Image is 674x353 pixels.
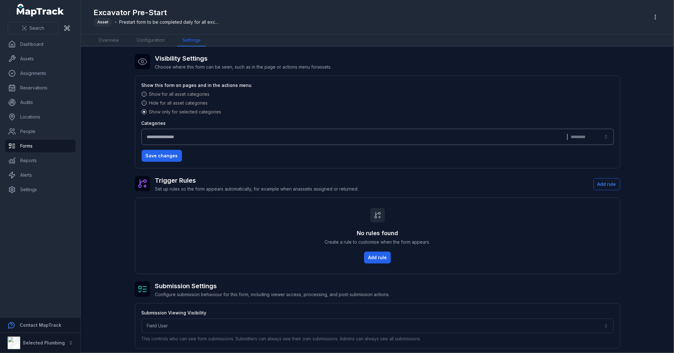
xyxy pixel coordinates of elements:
[149,91,210,97] label: Show for all asset categories
[94,8,220,18] h1: Excavator Pre-Start
[325,239,430,245] span: Create a rule to customise when the form appears.
[94,34,124,46] a: Overview
[5,183,76,196] a: Settings
[142,120,166,126] label: Categories
[5,125,76,138] a: People
[177,34,206,46] a: Settings
[23,340,65,345] strong: Selected Plumbing
[5,38,76,51] a: Dashboard
[5,67,76,80] a: Assignments
[142,319,614,333] button: Field User
[5,169,76,181] a: Alerts
[155,54,332,63] h2: Visibility Settings
[149,109,222,115] label: Show only for selected categories
[119,19,220,25] span: Prestart form to be completed daily for all excavators.
[142,82,252,88] label: Show this form on pages and in the actions menu
[155,186,359,192] span: Set up rules so the form appears automatically, for example when an asset is assigned or returned.
[94,18,112,27] div: Asset
[8,22,58,34] button: Search
[142,129,614,145] button: |
[142,336,614,342] p: This controls who can see form submissions. Submitters can always see their own submissions. Admi...
[357,229,398,238] h3: No rules found
[5,96,76,109] a: Audits
[155,282,390,290] h2: Submission Settings
[142,310,207,316] label: Submission Viewing Visibility
[155,292,390,297] span: Configure submission behaviour for this form, including viewer access, processing, and post-submi...
[5,52,76,65] a: Assets
[364,252,391,264] button: Add rule
[20,322,61,328] strong: Contact MapTrack
[131,34,170,46] a: Configuration
[155,176,359,185] h2: Trigger Rules
[5,140,76,152] a: Forms
[5,111,76,123] a: Locations
[593,178,620,190] button: Add rule
[142,150,182,162] button: Save changes
[149,100,208,106] label: Hide for all asset categories
[29,25,44,31] span: Search
[5,154,76,167] a: Reports
[17,4,64,16] a: MapTrack
[155,64,332,70] span: Choose where this form can be seen, such as in the page or actions menu for assets .
[5,82,76,94] a: Reservations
